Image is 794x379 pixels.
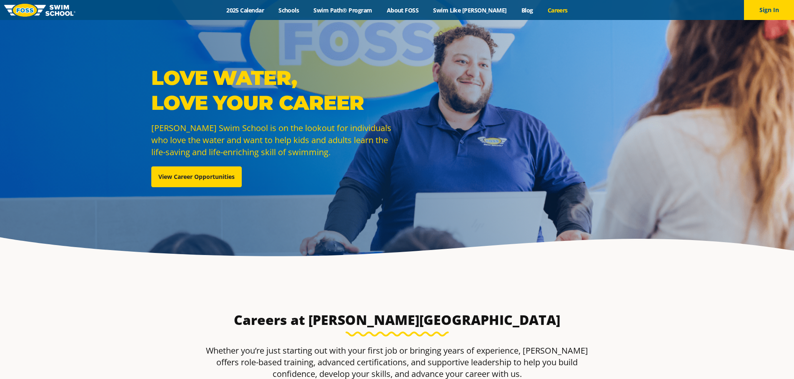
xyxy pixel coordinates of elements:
span: [PERSON_NAME] Swim School is on the lookout for individuals who love the water and want to help k... [151,122,391,158]
a: Careers [540,6,575,14]
a: View Career Opportunities [151,166,242,187]
p: Love Water, Love Your Career [151,65,393,115]
img: FOSS Swim School Logo [4,4,75,17]
h3: Careers at [PERSON_NAME][GEOGRAPHIC_DATA] [200,312,594,328]
a: Schools [271,6,306,14]
a: Blog [514,6,540,14]
a: Swim Path® Program [306,6,379,14]
a: Swim Like [PERSON_NAME] [426,6,514,14]
a: 2025 Calendar [219,6,271,14]
a: About FOSS [379,6,426,14]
